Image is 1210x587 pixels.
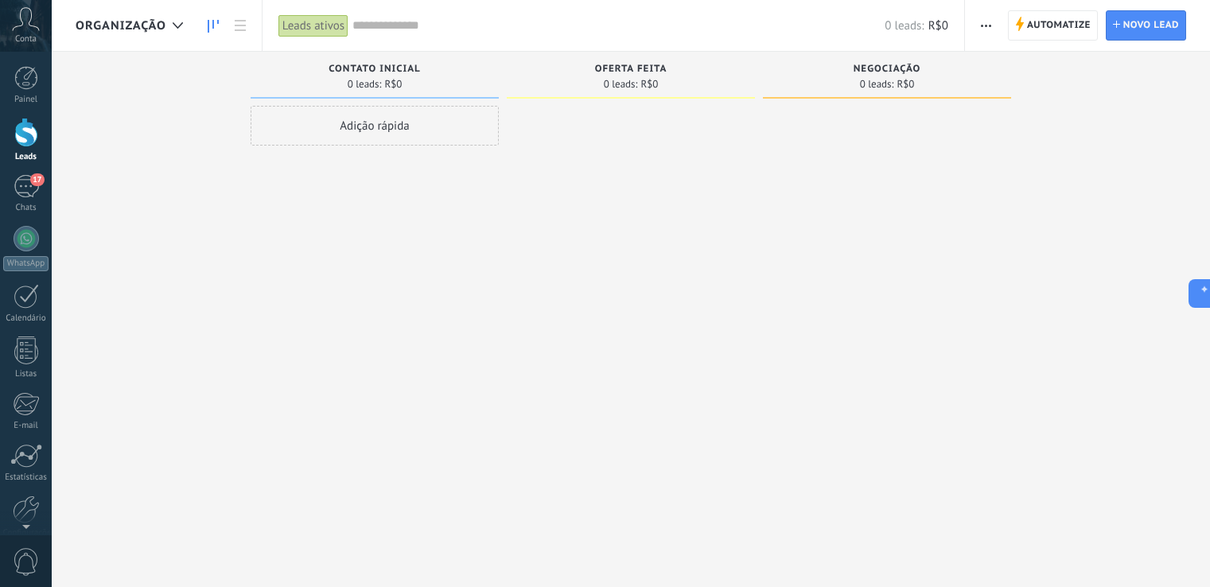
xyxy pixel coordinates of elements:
span: Automatize [1027,11,1091,40]
span: Oferta feita [595,64,667,75]
a: Lista [227,10,254,41]
div: Leads ativos [278,14,348,37]
span: 17 [30,173,44,186]
span: 0 leads: [604,80,638,89]
div: Calendário [3,313,49,324]
div: WhatsApp [3,256,49,271]
div: Listas [3,369,49,379]
span: Organização [76,18,166,33]
a: Leads [200,10,227,41]
div: Negociação [771,64,1003,77]
span: Conta [15,34,37,45]
div: Estatísticas [3,472,49,483]
a: Automatize [1008,10,1098,41]
span: 0 leads: [885,18,924,33]
a: Novo lead [1106,10,1186,41]
div: Chats [3,203,49,213]
div: Contato inicial [259,64,491,77]
span: 0 leads: [860,80,894,89]
span: R$0 [928,18,948,33]
span: Novo lead [1123,11,1179,40]
span: R$0 [897,80,914,89]
span: R$0 [640,80,658,89]
div: Oferta feita [515,64,747,77]
div: Adição rápida [251,106,499,146]
span: Contato inicial [329,64,420,75]
span: R$0 [384,80,402,89]
div: E-mail [3,421,49,431]
span: 0 leads: [348,80,382,89]
span: Negociação [854,64,920,75]
div: Painel [3,95,49,105]
div: Leads [3,152,49,162]
button: Mais [975,10,998,41]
